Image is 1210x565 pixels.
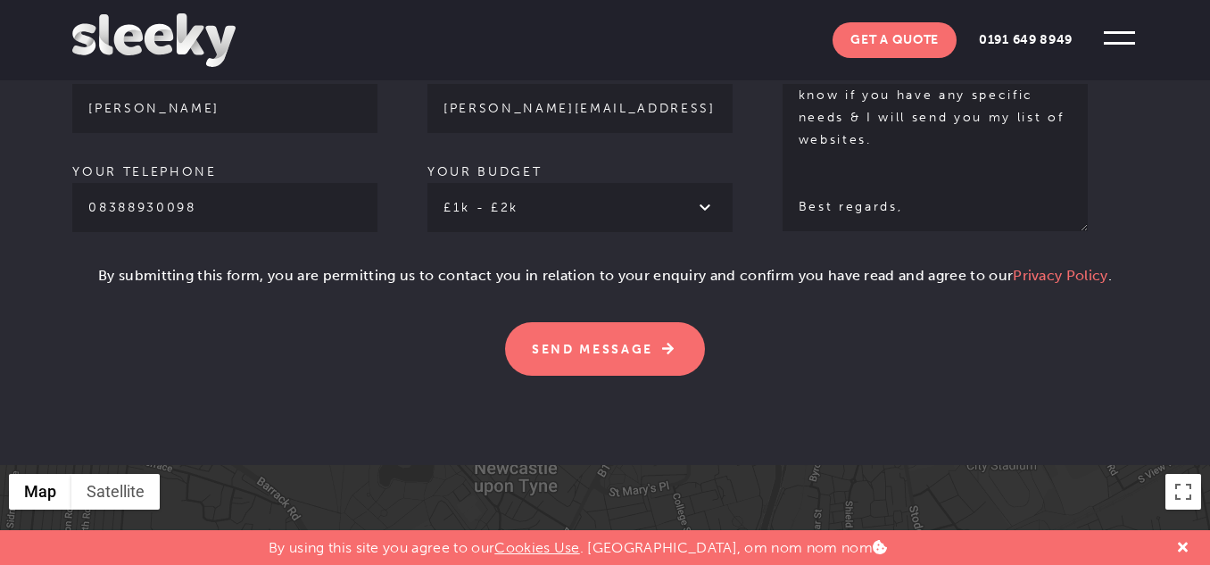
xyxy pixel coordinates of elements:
[72,183,377,232] input: Your telephone
[783,84,1088,231] textarea: Your message
[961,22,1090,58] a: 0191 649 8949
[1165,474,1201,510] button: Toggle fullscreen view
[269,530,887,556] p: By using this site you agree to our . [GEOGRAPHIC_DATA], om nom nom nom
[1013,267,1107,284] a: Privacy Policy
[427,65,733,116] label: Your email
[72,65,377,116] label: Your name
[783,65,1088,262] label: Your message
[427,84,733,133] input: Your email
[505,322,705,376] input: Send Message
[72,164,377,215] label: Your telephone
[72,13,235,67] img: Sleeky Web Design Newcastle
[72,265,1137,301] p: By submitting this form, you are permitting us to contact you in relation to your enquiry and con...
[72,84,377,133] input: Your name
[494,539,580,556] a: Cookies Use
[427,183,733,232] select: Your budget
[427,164,733,215] label: Your budget
[833,22,957,58] a: Get A Quote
